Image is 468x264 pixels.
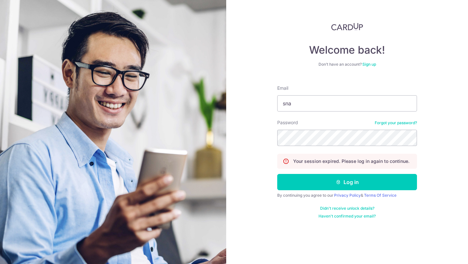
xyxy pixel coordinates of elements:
[277,174,417,190] button: Log in
[293,158,409,165] p: Your session expired. Please log in again to continue.
[277,44,417,57] h4: Welcome back!
[320,206,374,211] a: Didn't receive unlock details?
[375,120,417,125] a: Forgot your password?
[331,23,363,31] img: CardUp Logo
[277,62,417,67] div: Don’t have an account?
[362,62,376,67] a: Sign up
[318,214,376,219] a: Haven't confirmed your email?
[277,193,417,198] div: By continuing you agree to our &
[277,85,288,91] label: Email
[277,95,417,112] input: Enter your Email
[364,193,396,198] a: Terms Of Service
[277,119,298,126] label: Password
[334,193,361,198] a: Privacy Policy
